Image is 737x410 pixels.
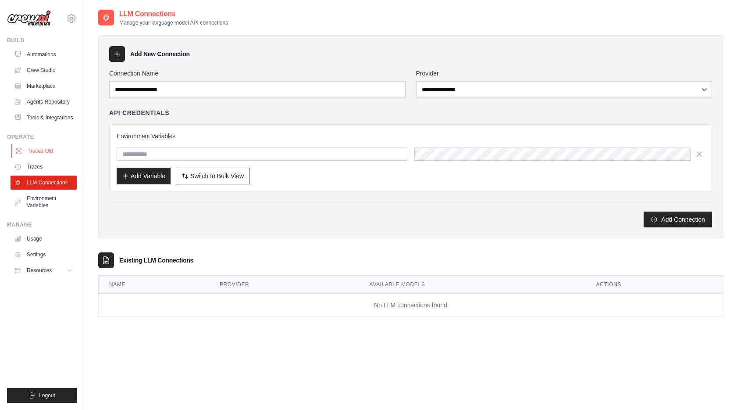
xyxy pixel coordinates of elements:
[644,212,712,227] button: Add Connection
[190,172,244,180] span: Switch to Bulk View
[416,69,712,78] label: Provider
[359,276,586,294] th: Available Models
[99,276,209,294] th: Name
[11,232,77,246] a: Usage
[99,294,723,317] td: No LLM connections found
[11,248,77,262] a: Settings
[11,263,77,277] button: Resources
[7,388,77,403] button: Logout
[11,95,77,109] a: Agents Repository
[119,256,193,265] h3: Existing LLM Connections
[7,133,77,140] div: Operate
[209,276,359,294] th: Provider
[11,79,77,93] a: Marketplace
[7,221,77,228] div: Manage
[117,132,705,140] h3: Environment Variables
[27,267,52,274] span: Resources
[117,168,171,184] button: Add Variable
[176,168,249,184] button: Switch to Bulk View
[109,108,169,117] h4: API Credentials
[11,111,77,125] a: Tools & Integrations
[11,176,77,190] a: LLM Connections
[586,276,723,294] th: Actions
[109,69,406,78] label: Connection Name
[11,63,77,77] a: Crew Studio
[119,19,228,26] p: Manage your language model API connections
[11,160,77,174] a: Traces
[11,191,77,212] a: Environment Variables
[7,10,51,27] img: Logo
[11,47,77,61] a: Automations
[7,37,77,44] div: Build
[39,392,55,399] span: Logout
[130,50,190,58] h3: Add New Connection
[11,144,78,158] a: Traces Old
[119,9,228,19] h2: LLM Connections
